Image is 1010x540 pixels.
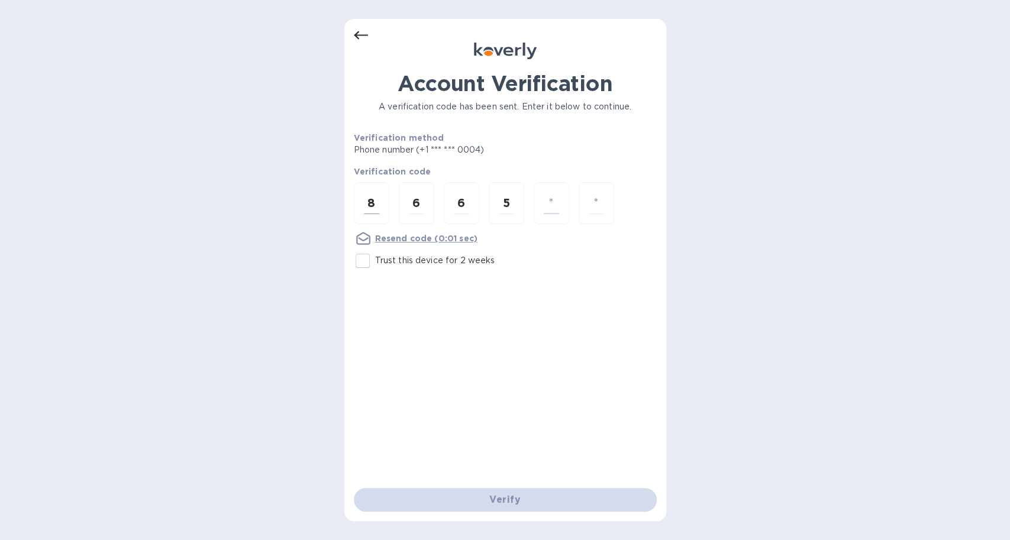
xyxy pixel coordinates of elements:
[354,166,657,177] p: Verification code
[375,234,477,243] u: Resend code (0:01 sec)
[354,101,657,113] p: A verification code has been sent. Enter it below to continue.
[375,254,495,267] p: Trust this device for 2 weeks
[354,144,575,156] p: Phone number (+1 *** *** 0004)
[354,71,657,96] h1: Account Verification
[354,133,444,143] b: Verification method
